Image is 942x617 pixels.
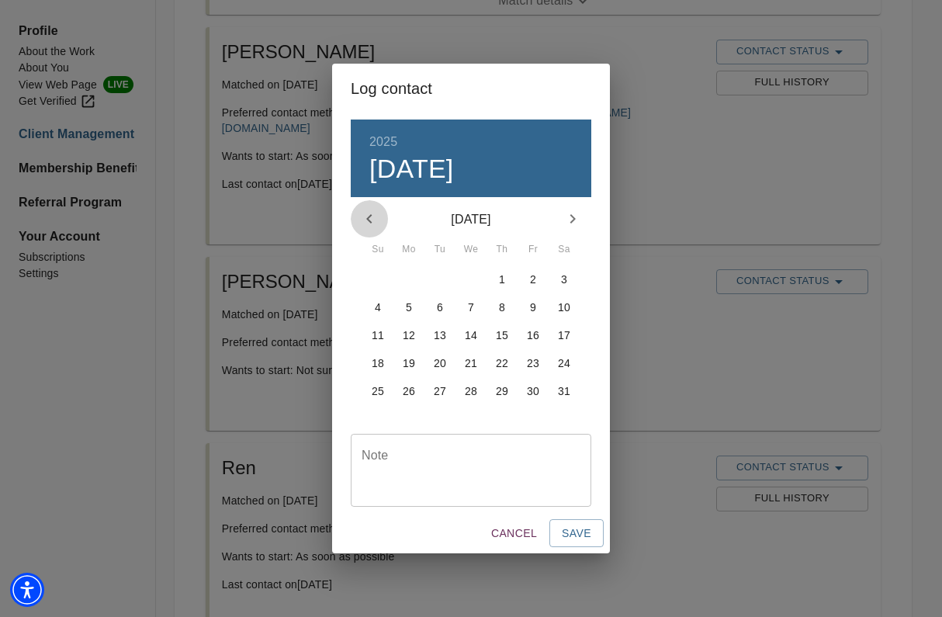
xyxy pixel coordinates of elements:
p: 13 [434,328,446,343]
p: 27 [434,383,446,399]
button: 26 [395,377,423,405]
span: We [457,242,485,258]
p: 29 [496,383,508,399]
span: Tu [426,242,454,258]
button: 16 [519,321,547,349]
button: 8 [488,293,516,321]
p: 3 [561,272,567,287]
button: 2 [519,265,547,293]
button: 6 [426,293,454,321]
button: 15 [488,321,516,349]
button: 1 [488,265,516,293]
button: 3 [550,265,578,293]
button: 2025 [369,131,397,153]
button: Save [549,519,604,548]
p: 26 [403,383,415,399]
button: 24 [550,349,578,377]
span: Th [488,242,516,258]
p: 19 [403,355,415,371]
div: Accessibility Menu [10,573,44,607]
button: 9 [519,293,547,321]
button: [DATE] [369,153,454,185]
button: 22 [488,349,516,377]
p: 23 [527,355,539,371]
p: 30 [527,383,539,399]
p: 12 [403,328,415,343]
p: 22 [496,355,508,371]
p: 28 [465,383,477,399]
button: 29 [488,377,516,405]
button: 20 [426,349,454,377]
span: Su [364,242,392,258]
button: 17 [550,321,578,349]
p: 5 [406,300,412,315]
button: 28 [457,377,485,405]
p: 7 [468,300,474,315]
button: 30 [519,377,547,405]
p: 14 [465,328,477,343]
button: Cancel [485,519,543,548]
button: 11 [364,321,392,349]
button: 23 [519,349,547,377]
span: Mo [395,242,423,258]
p: 1 [499,272,505,287]
p: 21 [465,355,477,371]
span: Save [562,524,591,543]
p: 9 [530,300,536,315]
button: 14 [457,321,485,349]
p: 25 [372,383,384,399]
p: 4 [375,300,381,315]
span: Sa [550,242,578,258]
p: 6 [437,300,443,315]
span: Fr [519,242,547,258]
p: 18 [372,355,384,371]
button: 7 [457,293,485,321]
button: 31 [550,377,578,405]
button: 27 [426,377,454,405]
button: 25 [364,377,392,405]
button: 19 [395,349,423,377]
p: 31 [558,383,570,399]
p: 24 [558,355,570,371]
p: 2 [530,272,536,287]
p: 16 [527,328,539,343]
button: 21 [457,349,485,377]
p: 8 [499,300,505,315]
h2: Log contact [351,76,591,101]
button: 18 [364,349,392,377]
p: 10 [558,300,570,315]
button: 13 [426,321,454,349]
span: Cancel [491,524,537,543]
button: 10 [550,293,578,321]
p: 15 [496,328,508,343]
button: 12 [395,321,423,349]
p: 20 [434,355,446,371]
p: 11 [372,328,384,343]
p: 17 [558,328,570,343]
button: 4 [364,293,392,321]
p: [DATE] [388,210,554,229]
button: 5 [395,293,423,321]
